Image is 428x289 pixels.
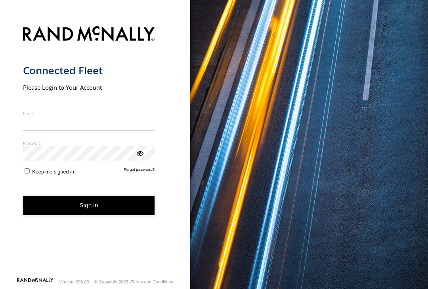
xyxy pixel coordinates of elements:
input: Keep me signed in [25,168,30,173]
span: Keep me signed in [32,169,74,175]
form: main [23,21,168,277]
a: Visit our Website [17,278,53,286]
div: Version: 306.00 [59,279,89,284]
h2: Please Login to Your Account [23,83,155,91]
h1: Connected Fleet [23,64,155,77]
label: Password [23,140,155,146]
a: Forgot password? [124,167,155,175]
a: Terms and Conditions [131,279,173,284]
div: © Copyright 2025 - [94,279,173,284]
label: Email [23,110,155,116]
img: Rand McNally [23,25,155,45]
button: Sign in [23,196,155,215]
div: ViewPassword [136,149,143,157]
